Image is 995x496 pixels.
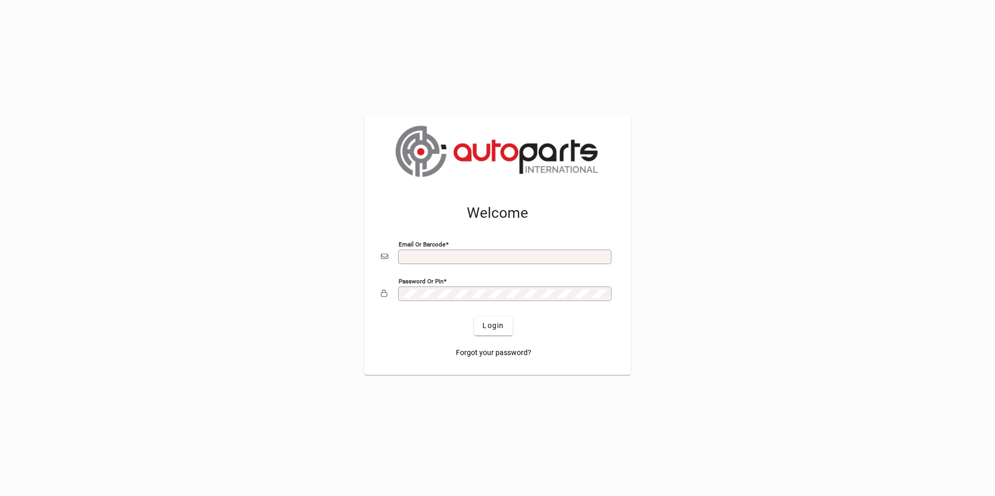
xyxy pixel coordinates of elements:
[452,344,535,362] a: Forgot your password?
[474,317,512,335] button: Login
[381,204,614,222] h2: Welcome
[456,347,531,358] span: Forgot your password?
[482,320,504,331] span: Login
[399,240,445,247] mat-label: Email or Barcode
[399,277,443,284] mat-label: Password or Pin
